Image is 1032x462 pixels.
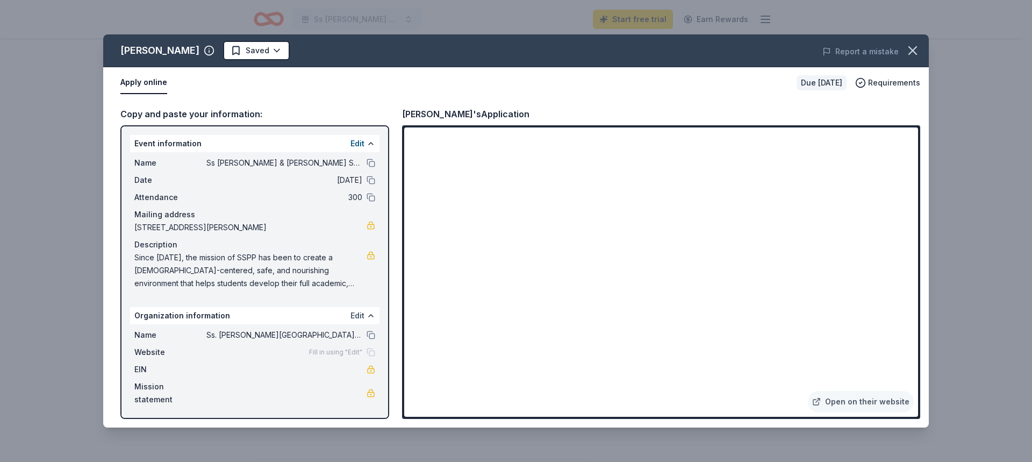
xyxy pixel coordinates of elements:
span: Ss [PERSON_NAME] & [PERSON_NAME] School Auction [206,157,362,169]
span: Website [134,346,206,359]
span: Date [134,174,206,187]
div: Mailing address [134,208,375,221]
button: Requirements [855,76,920,89]
div: Copy and paste your information: [120,107,389,121]
span: Saved [246,44,269,57]
button: Edit [350,137,364,150]
span: Requirements [868,76,920,89]
span: Ss. [PERSON_NAME][GEOGRAPHIC_DATA][PERSON_NAME] [206,329,362,342]
span: [STREET_ADDRESS][PERSON_NAME] [134,221,367,234]
button: Saved [223,41,290,60]
button: Apply online [120,72,167,94]
span: Name [134,157,206,169]
span: [DATE] [206,174,362,187]
span: Since [DATE], the mission of SSPP has been to create a [DEMOGRAPHIC_DATA]-centered, safe, and nou... [134,251,367,290]
button: Edit [350,309,364,322]
a: Open on their website [808,391,914,413]
span: Fill in using "Edit" [309,348,362,357]
span: Name [134,329,206,342]
span: 300 [206,191,362,204]
span: Attendance [134,191,206,204]
span: EIN [134,363,206,376]
div: Due [DATE] [797,75,847,90]
button: Report a mistake [822,45,899,58]
span: Mission statement [134,380,206,406]
div: Event information [130,135,379,152]
div: [PERSON_NAME]'s Application [402,107,529,121]
div: Description [134,238,375,251]
div: [PERSON_NAME] [120,42,199,59]
div: Organization information [130,307,379,324]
